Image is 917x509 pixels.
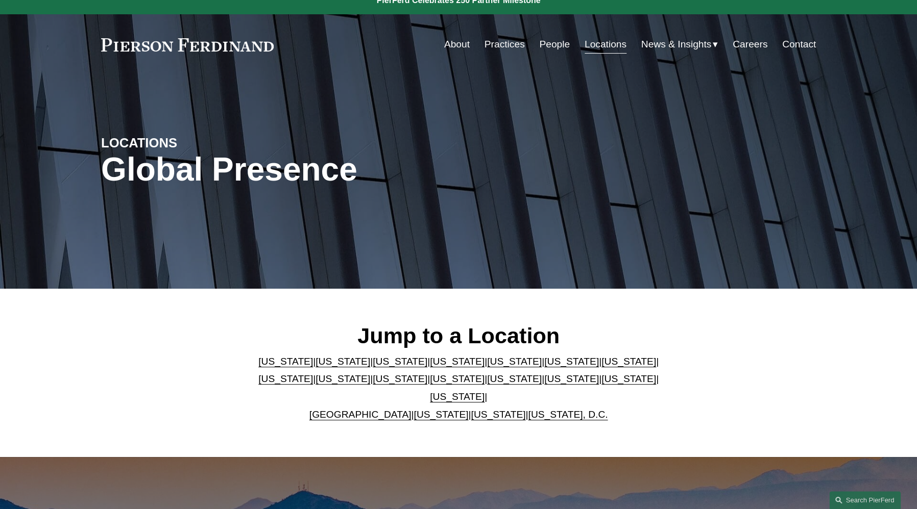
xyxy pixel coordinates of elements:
a: About [444,35,470,54]
a: [US_STATE] [414,409,468,420]
a: folder dropdown [641,35,718,54]
a: [GEOGRAPHIC_DATA] [309,409,412,420]
a: [US_STATE] [316,356,370,367]
a: [US_STATE], D.C. [528,409,608,420]
a: [US_STATE] [316,373,370,384]
a: [US_STATE] [487,356,542,367]
a: Careers [733,35,767,54]
a: [US_STATE] [601,356,656,367]
a: [US_STATE] [487,373,542,384]
a: [US_STATE] [544,373,599,384]
a: Locations [585,35,626,54]
a: [US_STATE] [544,356,599,367]
a: [US_STATE] [258,356,313,367]
a: [US_STATE] [430,356,485,367]
h2: Jump to a Location [250,322,667,349]
a: Search this site [829,491,901,509]
a: Contact [782,35,816,54]
span: News & Insights [641,36,712,54]
h1: Global Presence [101,151,577,188]
a: Practices [485,35,525,54]
p: | | | | | | | | | | | | | | | | | | [250,353,667,423]
a: [US_STATE] [373,373,427,384]
a: [US_STATE] [601,373,656,384]
a: [US_STATE] [430,391,485,402]
a: [US_STATE] [373,356,427,367]
a: [US_STATE] [471,409,525,420]
a: People [539,35,570,54]
a: [US_STATE] [430,373,485,384]
h4: LOCATIONS [101,135,280,151]
a: [US_STATE] [258,373,313,384]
